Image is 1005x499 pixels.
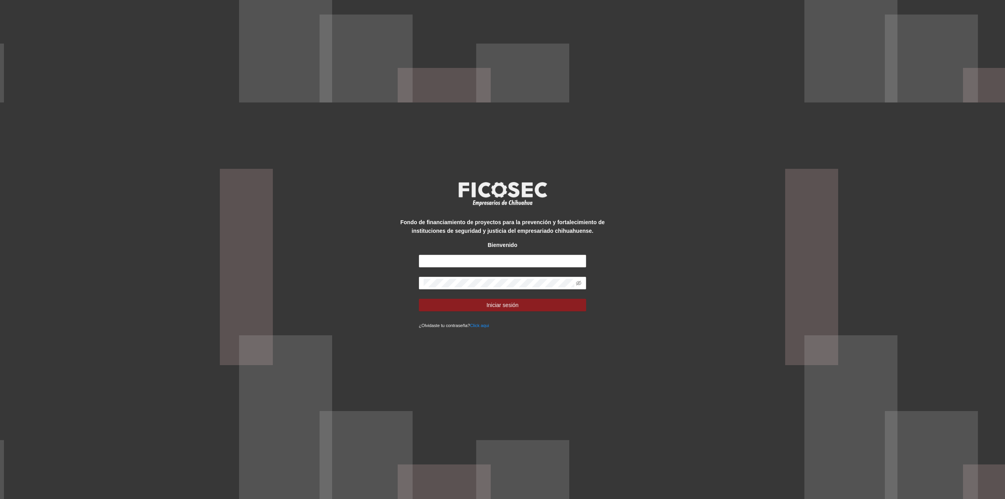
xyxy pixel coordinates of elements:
span: Iniciar sesión [486,301,519,309]
strong: Fondo de financiamiento de proyectos para la prevención y fortalecimiento de instituciones de seg... [400,219,605,234]
small: ¿Olvidaste tu contraseña? [419,323,489,328]
button: Iniciar sesión [419,299,587,311]
span: eye-invisible [576,280,581,286]
a: Click aqui [470,323,489,328]
strong: Bienvenido [488,242,517,248]
img: logo [453,179,552,208]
